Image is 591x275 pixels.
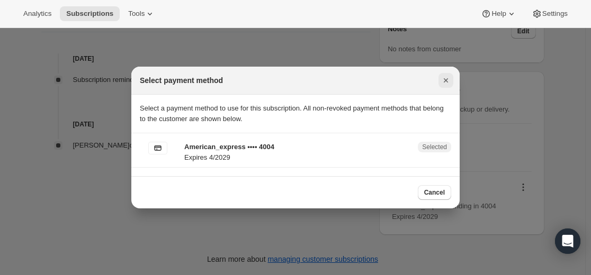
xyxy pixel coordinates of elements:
div: Open Intercom Messenger [555,228,580,254]
button: Analytics [17,6,58,21]
button: Tools [122,6,162,21]
span: Subscriptions [66,10,113,18]
span: Analytics [23,10,51,18]
span: Cancel [424,188,445,197]
p: American_express •••• 4004 [184,142,411,152]
span: Selected [422,143,447,151]
span: Tools [128,10,145,18]
button: Subscriptions [60,6,120,21]
p: Select a payment method to use for this subscription. All non-revoked payment methods that belong... [140,103,451,124]
span: Help [491,10,506,18]
button: Close [438,73,453,88]
p: Expires 4/2029 [184,152,411,163]
span: Settings [542,10,568,18]
button: Help [474,6,523,21]
button: Settings [525,6,574,21]
h2: Select payment method [140,75,223,86]
button: Cancel [418,185,451,200]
